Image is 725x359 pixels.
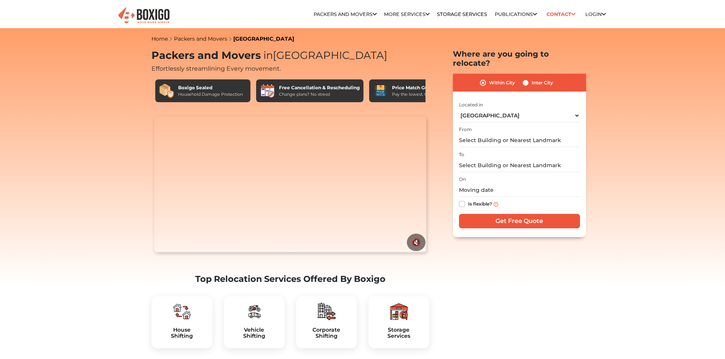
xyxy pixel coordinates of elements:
img: info [494,202,498,207]
a: Publications [495,11,537,17]
span: in [263,49,273,62]
a: StorageServices [374,327,423,340]
img: boxigo_packers_and_movers_plan [390,302,408,321]
input: Select Building or Nearest Landmark [459,159,580,172]
div: Price Match Guarantee [392,84,450,91]
label: Is flexible? [468,199,492,207]
div: Pay the lowest. Guaranteed! [392,91,450,98]
img: boxigo_packers_and_movers_plan [173,302,191,321]
img: Boxigo Sealed [159,83,174,98]
img: Price Match Guarantee [373,83,388,98]
h5: Vehicle Shifting [230,327,279,340]
div: Change plans? No stress! [279,91,360,98]
h5: House Shifting [158,327,206,340]
a: CorporateShifting [302,327,351,340]
label: On [459,176,466,183]
h1: Packers and Movers [151,49,429,62]
img: Boxigo [117,6,170,25]
label: Within City [489,78,515,87]
h2: Top Relocation Services Offered By Boxigo [151,274,429,284]
input: Select Building or Nearest Landmark [459,134,580,147]
div: Boxigo Sealed [178,84,243,91]
a: Storage Services [437,11,487,17]
a: More services [384,11,430,17]
img: boxigo_packers_and_movers_plan [245,302,263,321]
div: Free Cancellation & Rescheduling [279,84,360,91]
a: VehicleShifting [230,327,279,340]
h5: Storage Services [374,327,423,340]
a: Home [151,35,168,42]
img: Free Cancellation & Rescheduling [260,83,275,98]
h2: Where are you going to relocate? [453,49,586,68]
a: HouseShifting [158,327,206,340]
a: Login [585,11,606,17]
video: Your browser does not support the video tag. [154,116,426,252]
a: Packers and Movers [314,11,377,17]
img: boxigo_packers_and_movers_plan [317,302,336,321]
span: Effortlessly streamlining Every movement. [151,65,281,72]
input: Get Free Quote [459,214,580,228]
label: Inter City [532,78,553,87]
label: To [459,151,464,158]
h5: Corporate Shifting [302,327,351,340]
label: From [459,126,472,133]
input: Moving date [459,183,580,197]
a: Packers and Movers [174,35,227,42]
div: Household Damage Protection [178,91,243,98]
a: Contact [544,8,578,20]
a: [GEOGRAPHIC_DATA] [233,35,294,42]
span: [GEOGRAPHIC_DATA] [261,49,387,62]
button: 🔇 [407,234,425,251]
label: Located in [459,101,483,108]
